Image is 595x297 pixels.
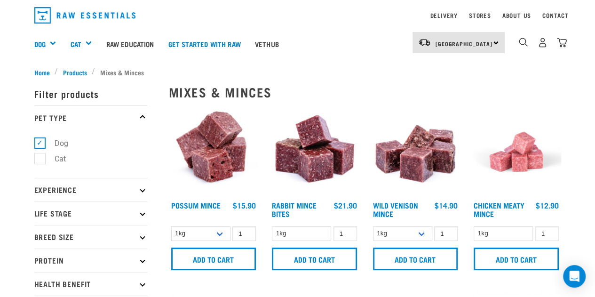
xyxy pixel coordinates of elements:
a: Home [34,67,55,77]
a: Contact [542,14,569,17]
a: Cat [70,39,81,49]
input: 1 [333,226,357,241]
p: Pet Type [34,105,147,129]
a: Wild Venison Mince [373,203,418,216]
img: van-moving.png [418,38,431,47]
input: 1 [232,226,256,241]
span: [GEOGRAPHIC_DATA] [436,42,492,45]
a: Stores [469,14,491,17]
input: Add to cart [171,248,256,270]
input: Add to cart [272,248,357,270]
a: Chicken Meaty Mince [474,203,524,216]
a: Dog [34,39,46,49]
a: Get started with Raw [161,25,248,63]
input: Add to cart [474,248,559,270]
a: Delivery [430,14,457,17]
input: Add to cart [373,248,458,270]
label: Cat [40,153,70,165]
div: $15.90 [233,201,256,209]
a: Rabbit Mince Bites [272,203,317,216]
h2: Mixes & Minces [169,85,561,99]
a: Products [58,67,92,77]
img: Raw Essentials Logo [34,7,136,24]
img: home-icon-1@2x.png [519,38,528,47]
div: $21.90 [334,201,357,209]
div: Open Intercom Messenger [563,265,586,288]
p: Filter products [34,82,147,105]
nav: dropdown navigation [27,3,569,27]
nav: breadcrumbs [34,67,561,77]
input: 1 [535,226,559,241]
div: $14.90 [435,201,458,209]
img: user.png [538,38,547,48]
a: Possum Mince [171,203,221,207]
span: Home [34,67,50,77]
label: Dog [40,137,72,149]
a: Vethub [248,25,286,63]
img: Pile Of Cubed Wild Venison Mince For Pets [371,107,460,197]
img: Whole Minced Rabbit Cubes 01 [270,107,359,197]
div: $12.90 [536,201,559,209]
p: Protein [34,249,147,272]
img: home-icon@2x.png [557,38,567,48]
img: Chicken Meaty Mince [471,107,561,197]
p: Life Stage [34,201,147,225]
a: About Us [502,14,531,17]
a: Raw Education [99,25,161,63]
span: Products [63,67,87,77]
p: Breed Size [34,225,147,249]
input: 1 [434,226,458,241]
img: 1102 Possum Mince 01 [169,107,259,197]
p: Experience [34,178,147,201]
p: Health Benefit [34,272,147,296]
